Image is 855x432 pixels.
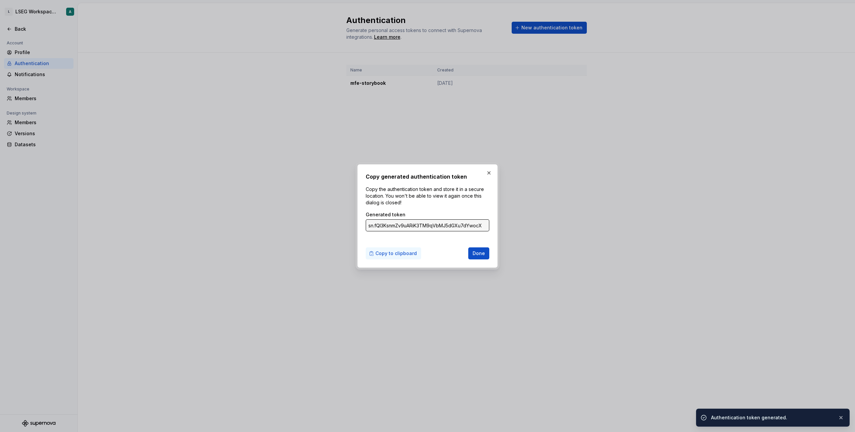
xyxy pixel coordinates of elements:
h2: Copy generated authentication token [366,173,489,181]
button: Done [468,247,489,259]
div: Authentication token generated. [711,414,833,421]
button: Copy to clipboard [366,247,421,259]
span: Copy to clipboard [375,250,417,257]
p: Copy the authentication token and store it in a secure location. You won't be able to view it aga... [366,186,489,206]
label: Generated token [366,211,405,218]
span: Done [473,250,485,257]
